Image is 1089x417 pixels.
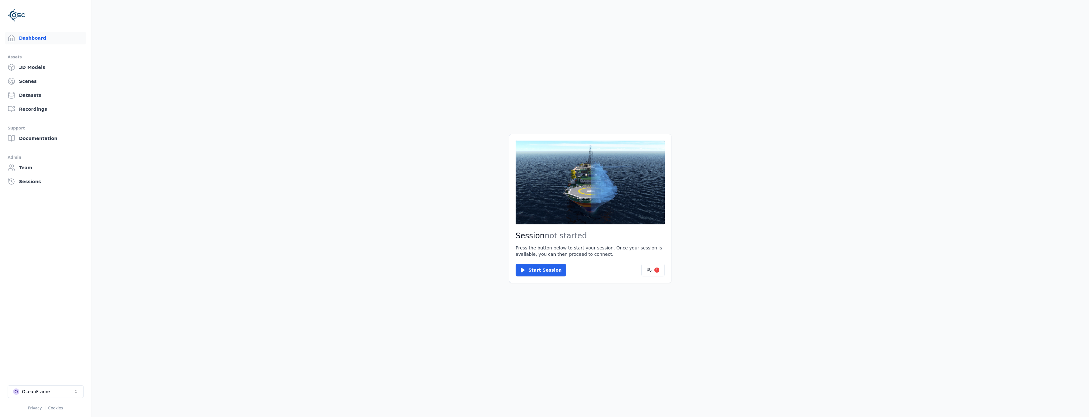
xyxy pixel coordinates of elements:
[5,175,86,188] a: Sessions
[28,406,42,410] a: Privacy
[5,61,86,74] a: 3D Models
[22,388,50,395] div: OceanFrame
[8,53,83,61] div: Assets
[5,103,86,116] a: Recordings
[641,264,665,276] button: !
[5,161,86,174] a: Team
[545,231,587,240] span: not started
[5,89,86,102] a: Datasets
[48,406,63,410] a: Cookies
[5,75,86,88] a: Scenes
[654,268,659,273] div: !
[516,231,665,241] h2: Session
[13,388,19,395] div: O
[8,124,83,132] div: Support
[516,245,665,257] p: Press the button below to start your session. Once your session is available, you can then procee...
[516,264,566,276] button: Start Session
[5,132,86,145] a: Documentation
[8,154,83,161] div: Admin
[44,406,46,410] span: |
[8,385,84,398] button: Select a workspace
[5,32,86,44] a: Dashboard
[8,6,25,24] img: Logo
